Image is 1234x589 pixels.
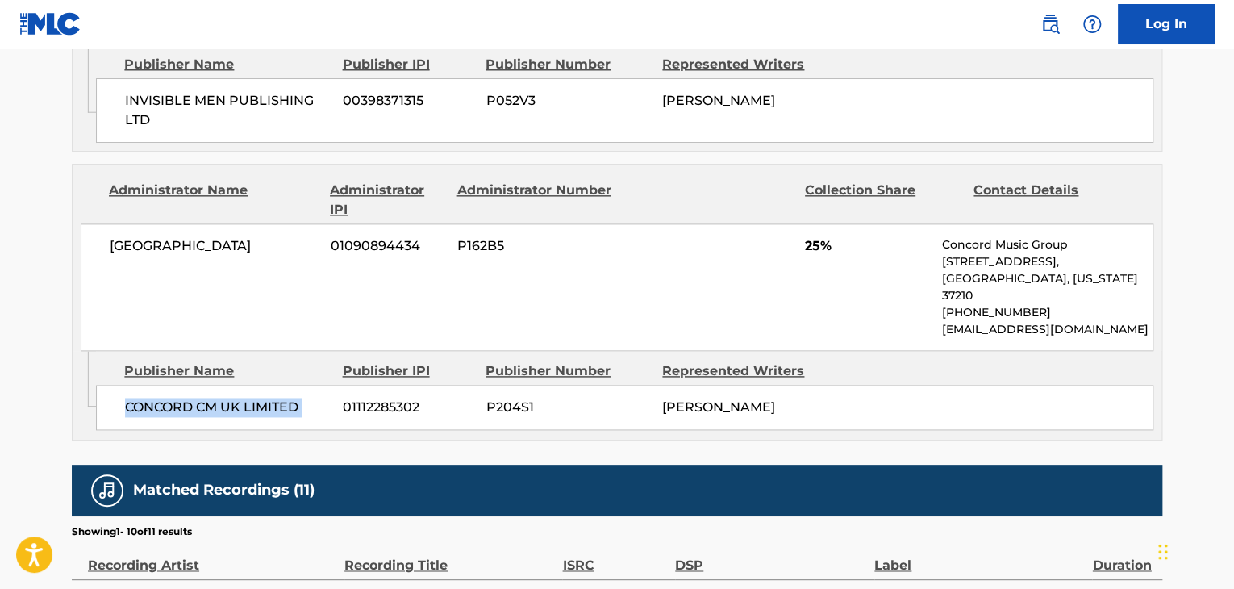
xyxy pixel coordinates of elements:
span: 01090894434 [331,236,445,256]
img: Matched Recordings [98,481,117,500]
span: [PERSON_NAME] [662,93,775,108]
span: 25% [805,236,930,256]
img: search [1040,15,1060,34]
div: Represented Writers [662,55,827,74]
div: Publisher IPI [342,361,473,381]
p: [STREET_ADDRESS], [942,253,1153,270]
div: Recording Title [344,539,554,575]
a: Log In [1118,4,1215,44]
p: [EMAIL_ADDRESS][DOMAIN_NAME] [942,321,1153,338]
div: Drag [1158,528,1168,576]
span: 01112285302 [343,398,473,417]
div: Publisher IPI [342,55,473,74]
p: Concord Music Group [942,236,1153,253]
div: Help [1076,8,1108,40]
div: Collection Share [805,181,961,219]
div: Publisher Number [486,55,650,74]
a: Public Search [1034,8,1066,40]
span: P162B5 [457,236,614,256]
div: Duration [1092,539,1154,575]
span: CONCORD CM UK LIMITED [125,398,331,417]
div: Administrator Number [456,181,613,219]
span: P204S1 [486,398,650,417]
span: [GEOGRAPHIC_DATA] [110,236,319,256]
img: help [1082,15,1102,34]
div: Publisher Name [124,361,330,381]
span: 00398371315 [343,91,473,111]
p: Showing 1 - 10 of 11 results [72,524,192,539]
span: INVISIBLE MEN PUBLISHING LTD [125,91,331,130]
img: MLC Logo [19,12,81,36]
span: [PERSON_NAME] [662,399,775,415]
div: ISRC [562,539,667,575]
div: Publisher Number [486,361,650,381]
div: Publisher Name [124,55,330,74]
div: Label [874,539,1084,575]
iframe: Chat Widget [1153,512,1234,589]
h5: Matched Recordings (11) [133,481,315,499]
div: Administrator Name [109,181,318,219]
p: [PHONE_NUMBER] [942,304,1153,321]
div: Contact Details [973,181,1130,219]
div: Administrator IPI [330,181,444,219]
div: Recording Artist [88,539,336,575]
span: P052V3 [486,91,650,111]
p: [GEOGRAPHIC_DATA], [US_STATE] 37210 [942,270,1153,304]
div: DSP [675,539,866,575]
div: Represented Writers [662,361,827,381]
